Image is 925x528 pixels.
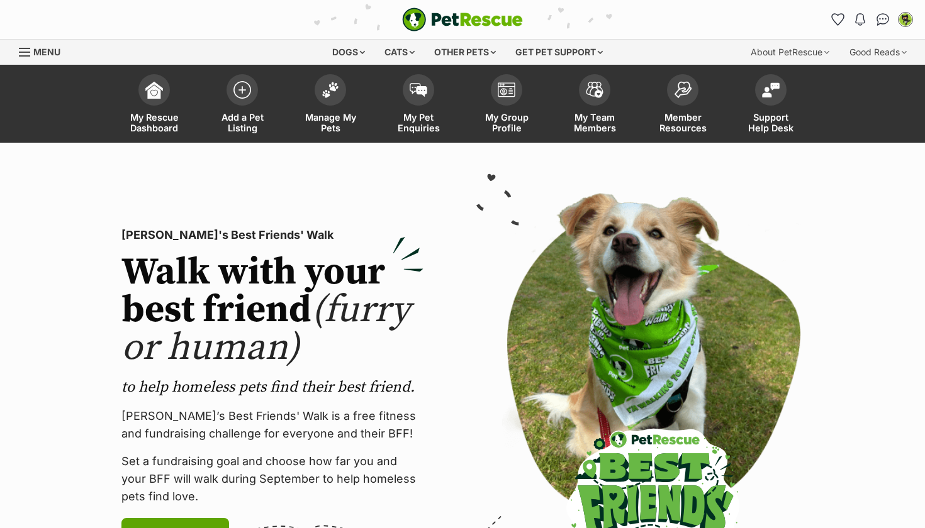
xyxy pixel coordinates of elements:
[586,82,603,98] img: team-members-icon-5396bd8760b3fe7c0b43da4ab00e1e3bb1a5d9ba89233759b79545d2d3fc5d0d.svg
[214,112,271,133] span: Add a Pet Listing
[374,68,462,143] a: My Pet Enquiries
[33,47,60,57] span: Menu
[827,9,916,30] ul: Account quick links
[727,68,815,143] a: Support Help Desk
[498,82,515,97] img: group-profile-icon-3fa3cf56718a62981997c0bc7e787c4b2cf8bcc04b72c1350f741eb67cf2f40e.svg
[743,112,799,133] span: Support Help Desk
[639,68,727,143] a: Member Resources
[302,112,359,133] span: Manage My Pets
[121,226,423,244] p: [PERSON_NAME]'s Best Friends' Walk
[507,40,612,65] div: Get pet support
[322,82,339,98] img: manage-my-pets-icon-02211641906a0b7f246fdf0571729dbe1e7629f14944591b6c1af311fb30b64b.svg
[402,8,523,31] img: logo-e224e6f780fb5917bec1dbf3a21bbac754714ae5b6737aabdf751b685950b380.svg
[121,254,423,367] h2: Walk with your best friend
[110,68,198,143] a: My Rescue Dashboard
[376,40,423,65] div: Cats
[850,9,870,30] button: Notifications
[478,112,535,133] span: My Group Profile
[877,13,890,26] img: chat-41dd97257d64d25036548639549fe6c8038ab92f7586957e7f3b1b290dea8141.svg
[873,9,893,30] a: Conversations
[121,453,423,505] p: Set a fundraising goal and choose how far you and your BFF will walk during September to help hom...
[566,112,623,133] span: My Team Members
[121,287,410,371] span: (furry or human)
[827,9,848,30] a: Favourites
[899,13,912,26] img: Louise profile pic
[19,40,69,62] a: Menu
[762,82,780,97] img: help-desk-icon-fdf02630f3aa405de69fd3d07c3f3aa587a6932b1a1747fa1d2bba05be0121f9.svg
[654,112,711,133] span: Member Resources
[390,112,447,133] span: My Pet Enquiries
[121,407,423,443] p: [PERSON_NAME]’s Best Friends' Walk is a free fitness and fundraising challenge for everyone and t...
[402,8,523,31] a: PetRescue
[198,68,286,143] a: Add a Pet Listing
[895,9,916,30] button: My account
[425,40,505,65] div: Other pets
[323,40,374,65] div: Dogs
[742,40,838,65] div: About PetRescue
[126,112,182,133] span: My Rescue Dashboard
[841,40,916,65] div: Good Reads
[410,83,427,97] img: pet-enquiries-icon-7e3ad2cf08bfb03b45e93fb7055b45f3efa6380592205ae92323e6603595dc1f.svg
[674,81,692,98] img: member-resources-icon-8e73f808a243e03378d46382f2149f9095a855e16c252ad45f914b54edf8863c.svg
[233,81,251,99] img: add-pet-listing-icon-0afa8454b4691262ce3f59096e99ab1cd57d4a30225e0717b998d2c9b9846f56.svg
[551,68,639,143] a: My Team Members
[286,68,374,143] a: Manage My Pets
[121,377,423,397] p: to help homeless pets find their best friend.
[462,68,551,143] a: My Group Profile
[145,81,163,99] img: dashboard-icon-eb2f2d2d3e046f16d808141f083e7271f6b2e854fb5c12c21221c1fb7104beca.svg
[855,13,865,26] img: notifications-46538b983faf8c2785f20acdc204bb7945ddae34d4c08c2a6579f10ce5e182be.svg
